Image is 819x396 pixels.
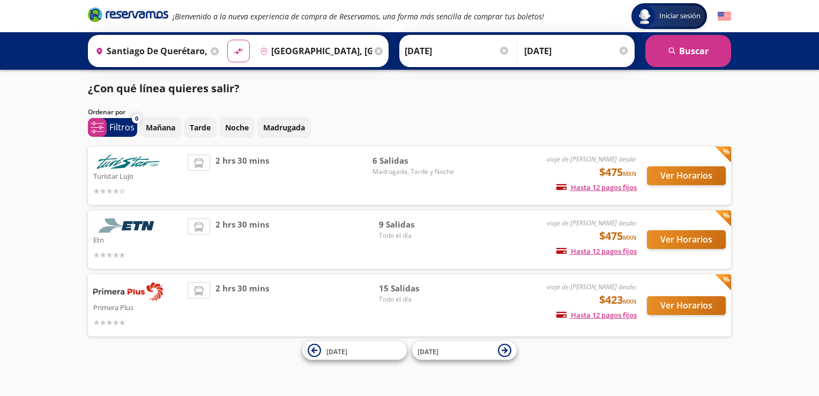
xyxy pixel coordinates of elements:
[215,282,269,328] span: 2 hrs 30 mins
[647,230,726,249] button: Ver Horarios
[140,117,181,138] button: Mañana
[599,164,637,180] span: $475
[373,167,454,177] span: Madrugada, Tarde y Noche
[379,231,454,240] span: Todo el día
[655,11,705,21] span: Iniciar sesión
[88,6,168,23] i: Brand Logo
[645,35,731,67] button: Buscar
[184,117,217,138] button: Tarde
[623,170,637,178] small: MXN
[146,122,175,133] p: Mañana
[599,228,637,244] span: $475
[379,282,454,295] span: 15 Salidas
[93,300,182,313] p: Primera Plus
[647,166,726,185] button: Ver Horarios
[173,11,544,21] em: ¡Bienvenido a la nueva experiencia de compra de Reservamos, una forma más sencilla de comprar tus...
[91,38,208,64] input: Buscar Origen
[647,296,726,315] button: Ver Horarios
[190,122,211,133] p: Tarde
[547,218,637,228] em: viaje de [PERSON_NAME] desde:
[412,341,517,360] button: [DATE]
[599,292,637,308] span: $423
[93,282,163,300] img: Primera Plus
[256,38,373,64] input: Buscar Destino
[379,218,454,231] span: 9 Salidas
[373,155,454,167] span: 6 Salidas
[556,182,637,192] span: Hasta 12 pagos fijos
[109,121,135,134] p: Filtros
[215,218,269,261] span: 2 hrs 30 mins
[135,114,138,123] span: 0
[623,233,637,241] small: MXN
[718,10,731,23] button: English
[225,122,249,133] p: Noche
[88,6,168,26] a: Brand Logo
[215,155,269,197] span: 2 hrs 30 mins
[379,295,454,304] span: Todo el día
[623,297,637,305] small: MXN
[93,218,163,233] img: Etn
[418,347,438,356] span: [DATE]
[556,310,637,320] span: Hasta 12 pagos fijos
[88,118,137,137] button: 0Filtros
[257,117,311,138] button: Madrugada
[88,107,125,117] p: Ordenar por
[556,246,637,256] span: Hasta 12 pagos fijos
[326,347,347,356] span: [DATE]
[88,80,240,97] p: ¿Con qué línea quieres salir?
[93,169,182,182] p: Turistar Lujo
[93,233,182,246] p: Etn
[547,155,637,164] em: viaje de [PERSON_NAME] desde:
[524,38,629,64] input: Opcional
[302,341,407,360] button: [DATE]
[263,122,305,133] p: Madrugada
[93,155,163,169] img: Turistar Lujo
[547,282,637,291] em: viaje de [PERSON_NAME] desde:
[405,38,510,64] input: Elegir Fecha
[219,117,255,138] button: Noche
